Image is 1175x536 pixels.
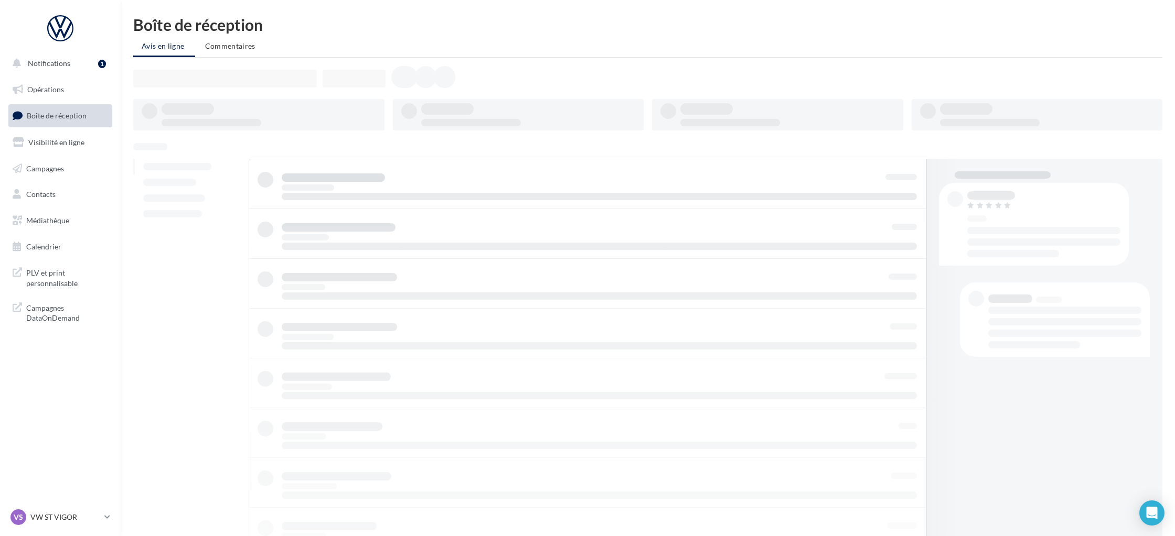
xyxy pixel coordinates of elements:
[6,104,114,127] a: Boîte de réception
[1139,500,1165,526] div: Open Intercom Messenger
[6,132,114,154] a: Visibilité en ligne
[26,266,108,288] span: PLV et print personnalisable
[30,512,100,522] p: VW ST VIGOR
[98,60,106,68] div: 1
[6,236,114,258] a: Calendrier
[205,41,255,50] span: Commentaires
[6,52,110,74] button: Notifications 1
[6,158,114,180] a: Campagnes
[27,85,64,94] span: Opérations
[28,59,70,68] span: Notifications
[26,190,56,199] span: Contacts
[6,79,114,101] a: Opérations
[26,163,64,172] span: Campagnes
[6,183,114,205] a: Contacts
[26,216,69,225] span: Médiathèque
[6,297,114,327] a: Campagnes DataOnDemand
[26,301,108,323] span: Campagnes DataOnDemand
[8,507,112,527] a: VS VW ST VIGOR
[6,261,114,292] a: PLV et print personnalisable
[28,138,84,147] span: Visibilité en ligne
[26,242,61,251] span: Calendrier
[27,111,87,120] span: Boîte de réception
[6,210,114,232] a: Médiathèque
[133,17,1162,32] div: Boîte de réception
[14,512,23,522] span: VS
